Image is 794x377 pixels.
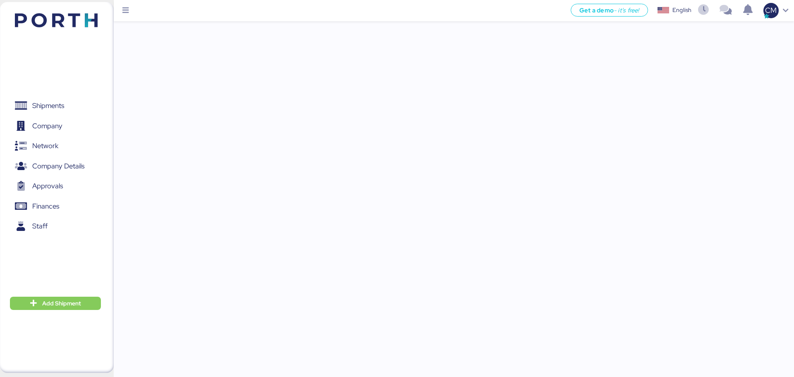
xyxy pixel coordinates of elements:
[10,297,101,310] button: Add Shipment
[765,5,777,16] span: CM
[32,100,64,112] span: Shipments
[5,197,101,216] a: Finances
[5,177,101,196] a: Approvals
[32,140,58,152] span: Network
[672,6,691,14] div: English
[5,96,101,115] a: Shipments
[32,120,62,132] span: Company
[32,180,63,192] span: Approvals
[5,217,101,236] a: Staff
[32,220,48,232] span: Staff
[5,156,101,175] a: Company Details
[32,200,59,212] span: Finances
[32,160,84,172] span: Company Details
[5,116,101,135] a: Company
[119,4,133,18] button: Menu
[5,137,101,156] a: Network
[42,298,81,308] span: Add Shipment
